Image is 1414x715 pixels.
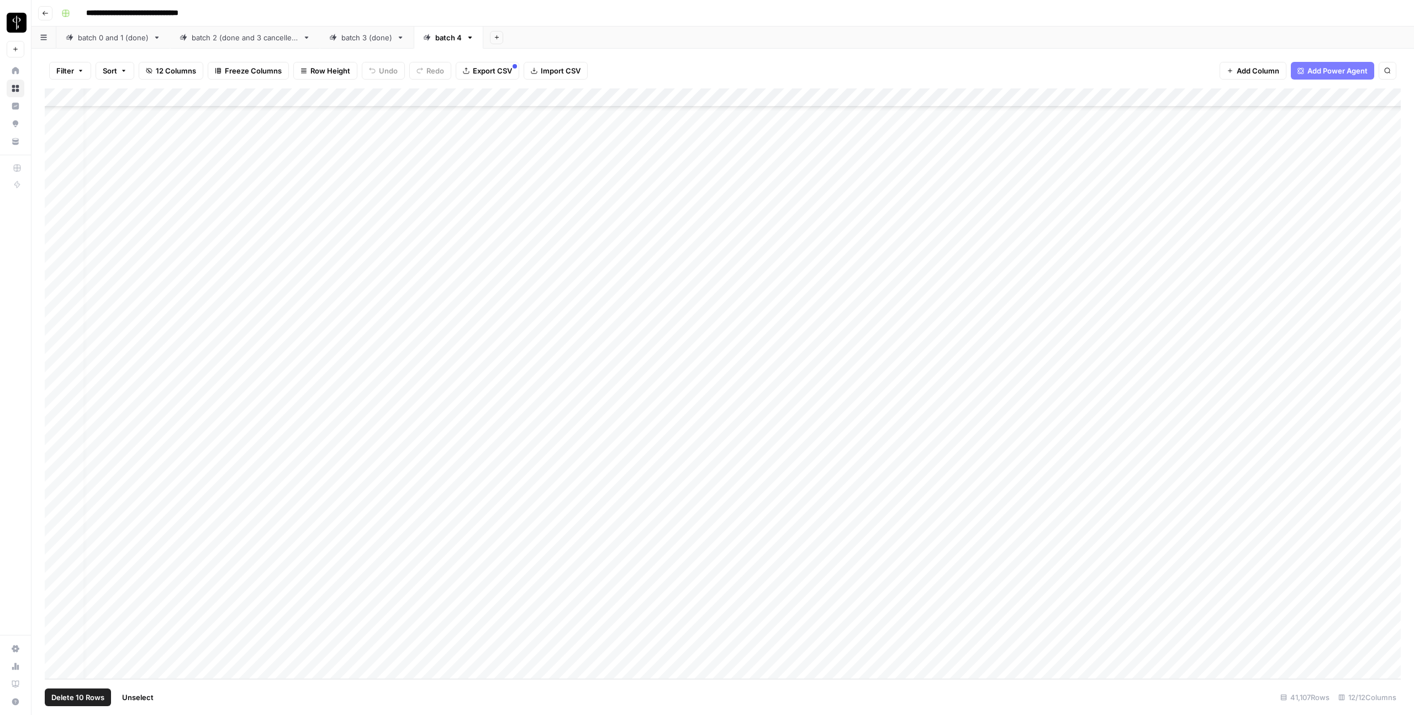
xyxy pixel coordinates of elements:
a: Insights [7,97,24,115]
img: LP Production Workloads Logo [7,13,27,33]
div: batch 3 (done) [341,32,392,43]
span: Unselect [122,692,154,703]
span: Sort [103,65,117,76]
a: batch 3 (done) [320,27,414,49]
button: Redo [409,62,451,80]
button: 12 Columns [139,62,203,80]
span: Undo [379,65,398,76]
a: Usage [7,658,24,675]
span: 12 Columns [156,65,196,76]
button: Filter [49,62,91,80]
div: batch 4 [435,32,462,43]
div: 41,107 Rows [1276,688,1334,706]
div: batch 2 (done and 3 cancelled) [192,32,298,43]
a: Learning Hub [7,675,24,693]
span: Import CSV [541,65,581,76]
span: Delete 10 Rows [51,692,104,703]
button: Delete 10 Rows [45,688,111,706]
span: Freeze Columns [225,65,282,76]
button: Undo [362,62,405,80]
a: Browse [7,80,24,97]
span: Add Column [1237,65,1279,76]
a: batch 0 and 1 (done) [56,27,170,49]
span: Add Power Agent [1307,65,1368,76]
button: Row Height [293,62,357,80]
button: Unselect [115,688,160,706]
span: Row Height [310,65,350,76]
a: batch 2 (done and 3 cancelled) [170,27,320,49]
a: Your Data [7,133,24,150]
button: Help + Support [7,693,24,711]
span: Filter [56,65,74,76]
span: Export CSV [473,65,512,76]
button: Freeze Columns [208,62,289,80]
div: batch 0 and 1 (done) [78,32,149,43]
a: Opportunities [7,115,24,133]
button: Add Power Agent [1291,62,1374,80]
div: 12/12 Columns [1334,688,1401,706]
button: Workspace: LP Production Workloads [7,9,24,36]
button: Import CSV [524,62,588,80]
button: Export CSV [456,62,519,80]
a: Settings [7,640,24,658]
span: Redo [426,65,444,76]
a: batch 4 [414,27,483,49]
button: Sort [96,62,134,80]
button: Add Column [1220,62,1286,80]
a: Home [7,62,24,80]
